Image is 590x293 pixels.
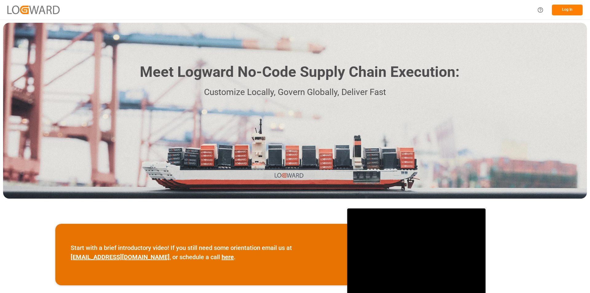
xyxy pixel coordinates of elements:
[222,253,234,261] a: here
[71,253,170,261] a: [EMAIL_ADDRESS][DOMAIN_NAME]
[140,61,459,83] h1: Meet Logward No-Code Supply Chain Execution:
[7,6,60,14] img: Logward_new_orange.png
[533,3,547,17] button: Help Center
[131,85,459,99] p: Customize Locally, Govern Globally, Deliver Fast
[552,5,583,15] button: Log In
[71,243,332,262] p: Start with a brief introductory video! If you still need some orientation email us at , or schedu...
